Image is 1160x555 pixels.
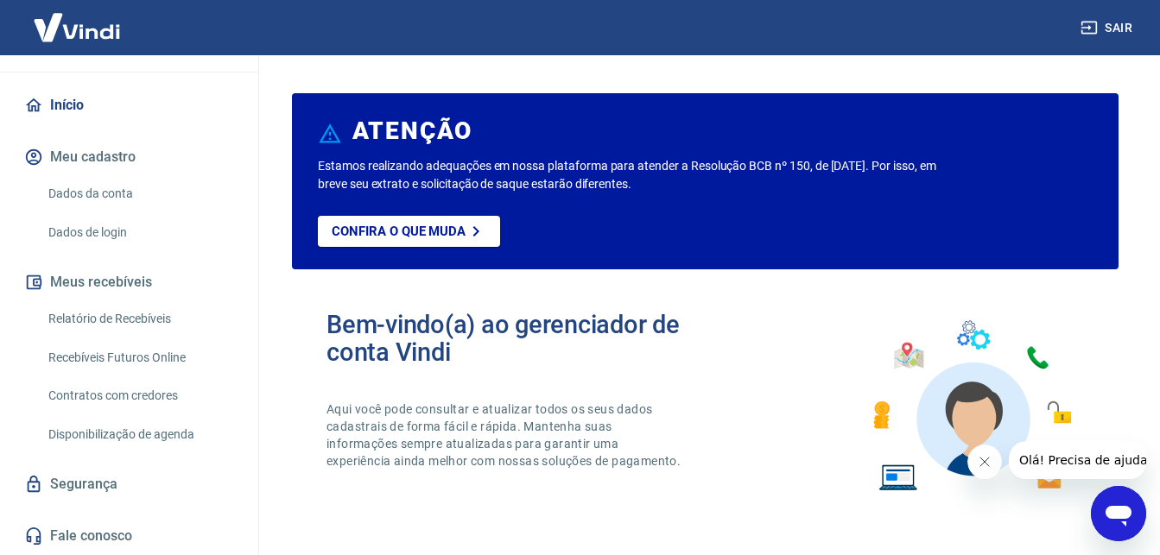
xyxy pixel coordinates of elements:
[41,301,238,337] a: Relatório de Recebíveis
[326,400,684,470] p: Aqui você pode consultar e atualizar todos os seus dados cadastrais de forma fácil e rápida. Mant...
[10,12,145,26] span: Olá! Precisa de ajuda?
[1091,486,1146,541] iframe: Botão para abrir a janela de mensagens
[21,263,238,301] button: Meus recebíveis
[21,517,238,555] a: Fale conosco
[1009,441,1146,479] iframe: Mensagem da empresa
[21,1,133,54] img: Vindi
[21,86,238,124] a: Início
[41,176,238,211] a: Dados da conta
[332,224,466,239] p: Confira o que muda
[318,216,500,247] a: Confira o que muda
[21,465,238,503] a: Segurança
[41,378,238,413] a: Contratos com credores
[1077,12,1139,44] button: Sair
[318,157,938,193] p: Estamos realizando adequações em nossa plataforma para atender a Resolução BCB nº 150, de [DATE]....
[858,311,1084,501] img: Imagem de um avatar masculino com diversos icones exemplificando as funcionalidades do gerenciado...
[326,311,706,366] h2: Bem-vindo(a) ao gerenciador de conta Vindi
[41,340,238,375] a: Recebíveis Futuros Online
[352,123,472,140] h6: ATENÇÃO
[41,215,238,250] a: Dados de login
[21,138,238,176] button: Meu cadastro
[967,445,1002,479] iframe: Fechar mensagem
[41,417,238,452] a: Disponibilização de agenda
